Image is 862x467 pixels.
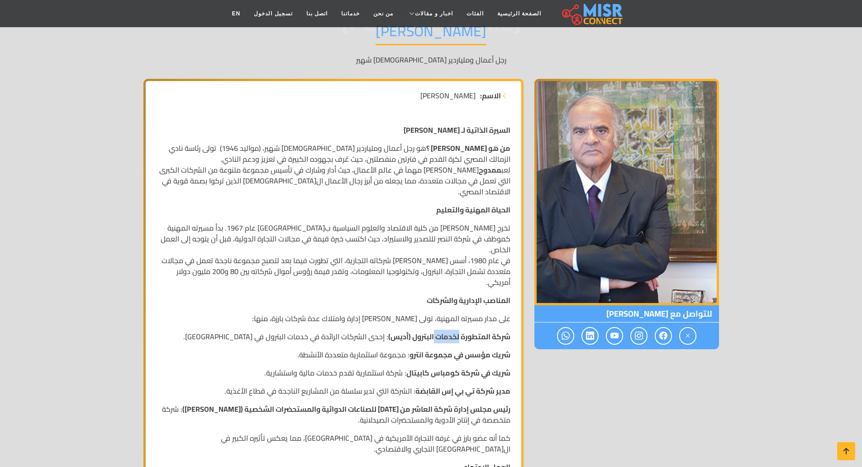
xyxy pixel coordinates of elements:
[460,5,491,22] a: الفئات
[157,404,510,425] p: : شركة متخصصة في إنتاج الأدوية والمستحضرات الصيدلانية.
[480,90,501,101] strong: الاسم:
[534,79,719,305] img: ممدوح محمد فتحي عباس
[436,203,510,217] strong: الحياة المهنية والتعليم
[415,384,510,398] strong: مدير شركة تي بي إس القابضة
[491,5,548,22] a: الصفحة الرئيسية
[247,5,299,22] a: تسجيل الدخول
[420,90,476,101] span: [PERSON_NAME]
[157,313,510,324] p: على مدار مسيرته المهنية، تولى [PERSON_NAME] إدارة وامتلاك عدة شركات بارزة، منها:
[182,402,510,416] strong: رئيس مجلس إدارة شركة العاشر من [DATE] للصناعات الدوائية والمستحضرات الشخصية ([PERSON_NAME])
[225,5,248,22] a: EN
[157,331,510,342] p: : إحدى الشركات الرائدة في خدمات البترول في [GEOGRAPHIC_DATA].
[406,366,510,380] strong: شريك في شركة كومباس كابيتال
[157,367,510,378] p: : شركة استثمارية تقدم خدمات مالية واستشارية.
[300,5,334,22] a: اتصل بنا
[157,349,510,360] p: : مجموعة استثمارية متعددة الأنشطة.
[157,143,510,197] p: هو رجل أعمال وملياردير [DEMOGRAPHIC_DATA] شهير، (مواليد 1946) تولى رئاسة نادي الزمالك المصري لكرة...
[562,2,623,25] img: main.misr_connect
[426,141,510,155] strong: من هو [PERSON_NAME] ؟
[157,222,510,288] p: تخرج [PERSON_NAME] من كلية الاقتصاد والعلوم السياسية ب[GEOGRAPHIC_DATA] عام 1967. بدأ مسيرته المه...
[404,123,510,137] strong: السيرة الذاتية لـ [PERSON_NAME]
[410,348,510,361] strong: شريك مؤسس في مجموعة انترو
[376,22,486,45] h1: [PERSON_NAME]
[400,5,460,22] a: اخبار و مقالات
[367,5,400,22] a: من نحن
[334,5,367,22] a: خدماتنا
[388,330,510,343] strong: شركة المتطورة لخدمات البترول (أديس)
[157,433,510,454] p: كما أنه عضو بارز في غرفة التجارة الأمريكية في [GEOGRAPHIC_DATA]، مما يعكس تأثيره الكبير في ال[GEO...
[143,54,719,65] p: رجل أعمال وملياردير [DEMOGRAPHIC_DATA] شهير
[415,10,453,18] span: اخبار و مقالات
[479,163,501,177] strong: ممدوح
[427,294,510,307] strong: المناصب الإدارية والشركات
[157,385,510,396] p: : الشركة التي تدير سلسلة من المشاريع الناجحة في قطاع الأغذية.
[534,305,719,323] span: للتواصل مع [PERSON_NAME]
